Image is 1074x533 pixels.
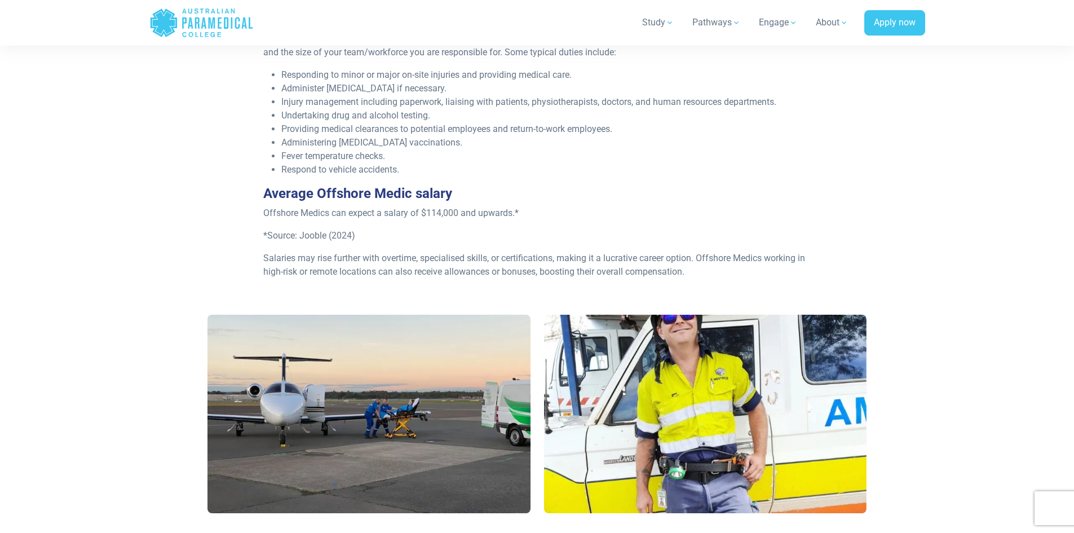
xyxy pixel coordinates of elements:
[281,95,811,109] li: Injury management including paperwork, liaising with patients, physiotherapists, doctors, and hum...
[263,186,811,202] h3: Average Offshore Medic salary
[281,109,811,122] li: Undertaking drug and alcohol testing.
[809,7,855,38] a: About
[864,10,925,36] a: Apply now
[635,7,681,38] a: Study
[281,163,811,177] li: Respond to vehicle accidents.
[686,7,748,38] a: Pathways
[281,82,811,95] li: Administer [MEDICAL_DATA] if necessary.
[752,7,805,38] a: Engage
[149,5,254,41] a: Australian Paramedical College
[281,136,811,149] li: Administering [MEDICAL_DATA] vaccinations.
[263,32,811,59] p: The duties of an offshore medic/paramedic will vary depending on the size and location of the sit...
[281,68,811,82] li: Responding to minor or major on-site injuries and providing medical care.
[263,206,811,220] p: Offshore Medics can expect a salary of $114,000 and upwards.*
[281,149,811,163] li: Fever temperature checks.
[281,122,811,136] li: Providing medical clearances to potential employees and return-to-work employees.
[263,252,811,279] p: Salaries may rise further with overtime, specialised skills, or certifications, making it a lucra...
[263,229,811,243] p: *Source: Jooble (2024)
